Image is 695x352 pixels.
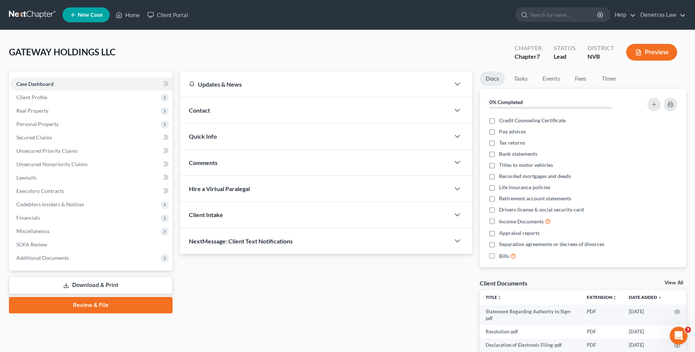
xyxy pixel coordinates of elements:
[189,238,293,245] span: NextMessage: Client Text Notifications
[189,133,217,140] span: Quick Info
[499,184,550,191] span: Life insurance policies
[189,159,218,166] span: Comments
[499,139,525,146] span: Tax returns
[685,327,691,333] span: 3
[554,44,576,52] div: Status
[16,121,59,127] span: Personal Property
[581,305,623,325] td: PDF
[497,296,502,300] i: unfold_more
[480,71,505,86] a: Docs
[16,228,49,234] span: Miscellaneous
[623,305,668,325] td: [DATE]
[189,211,223,218] span: Client Intake
[499,229,540,237] span: Appraisal reports
[10,238,173,251] a: SOFA Review
[499,218,544,225] span: Income Documents
[10,171,173,184] a: Lawsuits
[112,8,144,22] a: Home
[486,294,502,300] a: Titleunfold_more
[16,148,78,154] span: Unsecured Priority Claims
[16,81,54,87] span: Case Dashboard
[16,134,52,141] span: Secured Claims
[480,305,581,325] td: Statement Regarding Authority to Sign-pdf
[16,161,87,167] span: Unsecured Nonpriority Claims
[499,240,604,248] span: Separation agreements or decrees of divorces
[480,339,581,352] td: Declaration of Electronic Filing-pdf
[9,46,116,57] span: GATEWAY HOLDINGS LLC
[537,71,566,86] a: Events
[499,117,566,124] span: Credit Counseling Certificate
[658,296,662,300] i: expand_more
[189,185,250,192] span: Hire a Virtual Paralegal
[588,44,614,52] div: District
[16,214,40,221] span: Financials
[499,206,584,213] span: Drivers license & social security card
[499,172,571,180] span: Recorded mortgages and deeds
[612,296,617,300] i: unfold_more
[515,44,542,52] div: Chapter
[16,241,47,248] span: SOFA Review
[515,52,542,61] div: Chapter
[16,174,36,181] span: Lawsuits
[189,107,210,114] span: Contact
[10,158,173,171] a: Unsecured Nonpriority Claims
[10,131,173,144] a: Secured Claims
[508,71,534,86] a: Tasks
[499,150,537,158] span: Bank statements
[537,53,540,60] span: 7
[9,277,173,294] a: Download & Print
[629,294,662,300] a: Date Added expand_more
[499,161,553,169] span: Titles to motor vehicles
[144,8,192,22] a: Client Portal
[10,77,173,91] a: Case Dashboard
[581,339,623,352] td: PDF
[626,44,677,61] button: Preview
[569,71,593,86] a: Fees
[670,327,688,345] iframe: Intercom live chat
[554,52,576,61] div: Lead
[499,128,526,135] span: Pay advices
[499,195,571,202] span: Retirement account statements
[10,144,173,158] a: Unsecured Priority Claims
[581,325,623,338] td: PDF
[78,12,103,18] span: New Case
[587,294,617,300] a: Extensionunfold_more
[16,94,47,100] span: Client Profile
[189,80,441,88] div: Updates & News
[16,188,64,194] span: Executory Contracts
[596,71,622,86] a: Timer
[9,297,173,313] a: Review & File
[16,107,48,114] span: Real Property
[637,8,686,22] a: Demetras Law
[623,325,668,338] td: [DATE]
[665,280,683,285] a: View All
[489,99,523,105] strong: 0% Completed
[16,201,84,207] span: Codebtors Insiders & Notices
[480,279,527,287] div: Client Documents
[623,339,668,352] td: [DATE]
[499,252,509,260] span: Bills
[16,255,69,261] span: Additional Documents
[611,8,636,22] a: Help
[530,8,598,22] input: Search by name...
[588,52,614,61] div: NVB
[10,184,173,198] a: Executory Contracts
[480,325,581,338] td: Resolution-pdf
